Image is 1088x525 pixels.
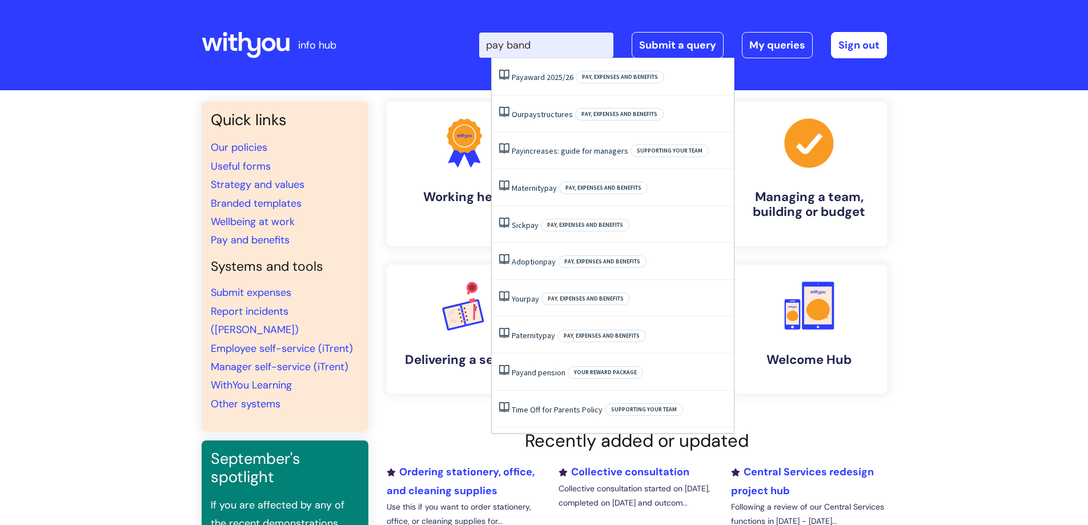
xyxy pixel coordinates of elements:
h3: September's spotlight [211,450,359,487]
a: My queries [742,32,813,58]
a: Collective consultation [559,465,689,479]
span: pay [524,109,537,119]
p: Collective consultation started on [DATE], completed on [DATE] and outcom... [559,482,714,510]
div: | - [479,32,887,58]
p: info hub [298,36,336,54]
a: Sign out [831,32,887,58]
span: pay [543,330,555,340]
a: Adoptionpay [512,257,556,267]
h4: Working here [396,190,533,205]
a: Ourpaystructures [512,109,573,119]
a: Time Off for Parents Policy [512,404,603,415]
a: Branded templates [211,197,302,210]
a: Our policies [211,141,267,154]
a: Managing a team, building or budget [732,102,887,246]
h4: Delivering a service [396,352,533,367]
a: Delivering a service [387,264,542,394]
a: WithYou Learning [211,378,292,392]
a: Submit a query [632,32,724,58]
input: Search [479,33,613,58]
span: Supporting your team [631,145,709,157]
span: Pay, expenses and benefits [576,71,664,83]
a: Report incidents ([PERSON_NAME]) [211,304,299,336]
span: Your reward package [568,366,643,379]
a: Yourpay [512,294,539,304]
a: Strategy and values [211,178,304,191]
a: Central Services redesign project hub [731,465,874,497]
a: Useful forms [211,159,271,173]
a: Payincreases: guide for managers [512,146,628,156]
span: Pay [512,367,524,378]
a: Maternitypay [512,183,557,193]
a: Sickpay [512,220,539,230]
h3: Quick links [211,111,359,129]
span: pay [526,220,539,230]
span: Pay, expenses and benefits [575,108,664,121]
a: Employee self-service (iTrent) [211,342,353,355]
span: pay [543,257,556,267]
span: pay [527,294,539,304]
h4: Systems and tools [211,259,359,275]
span: pay [544,183,557,193]
a: Wellbeing at work [211,215,295,229]
a: Welcome Hub [732,264,887,394]
h4: Managing a team, building or budget [741,190,878,220]
span: Pay, expenses and benefits [557,330,646,342]
h4: Welcome Hub [741,352,878,367]
a: Other systems [211,397,280,411]
a: Submit expenses [211,286,291,299]
a: Pay and benefits [211,233,290,247]
a: Paternitypay [512,330,555,340]
a: Ordering stationery, office, and cleaning supplies [387,465,535,497]
span: Pay, expenses and benefits [559,182,648,194]
span: Pay, expenses and benefits [541,219,629,231]
span: Supporting your team [605,403,683,416]
h2: Recently added or updated [387,430,887,451]
a: Working here [387,102,542,246]
a: Payaward 2025/26 [512,72,573,82]
span: Pay [512,72,524,82]
a: Manager self-service (iTrent) [211,360,348,374]
span: Pay, expenses and benefits [558,255,647,268]
span: Pay, expenses and benefits [541,292,630,305]
span: Pay [512,146,524,156]
a: Payand pension [512,367,565,378]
